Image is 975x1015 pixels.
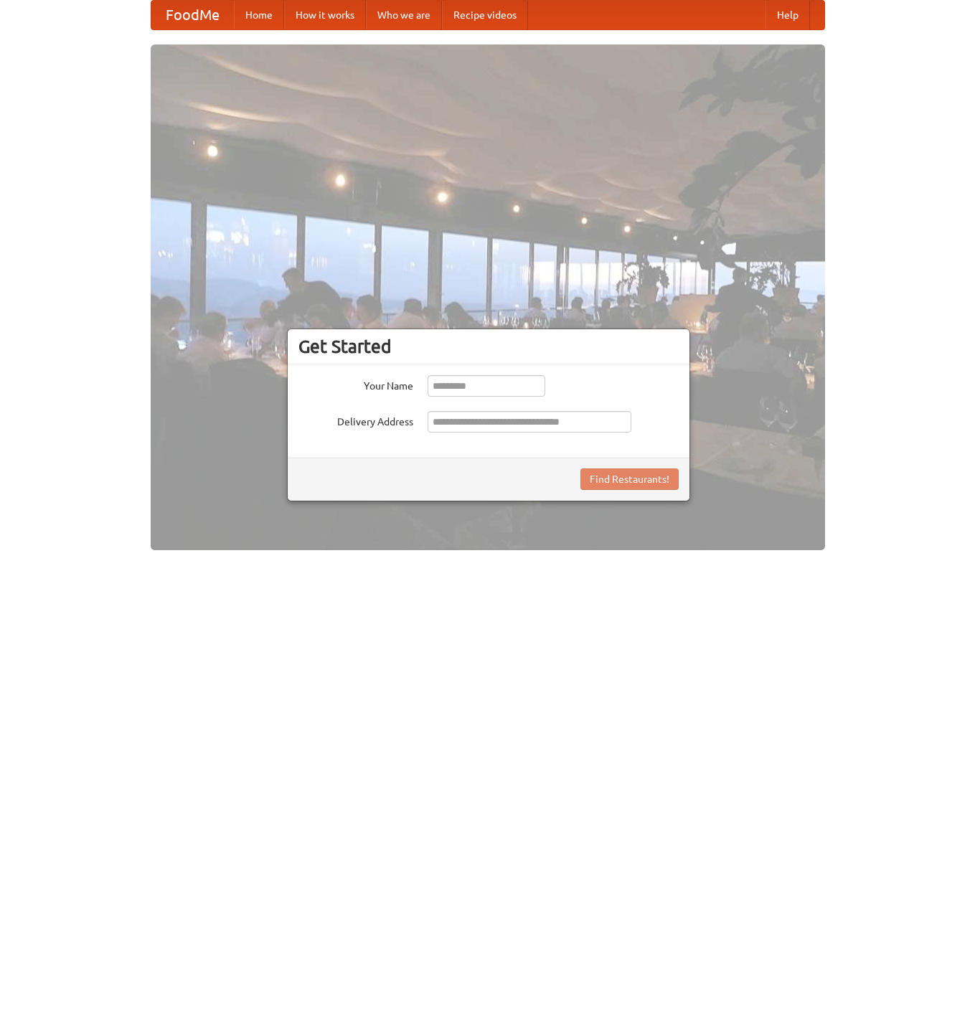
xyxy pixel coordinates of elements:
[442,1,528,29] a: Recipe videos
[298,336,679,357] h3: Get Started
[284,1,366,29] a: How it works
[298,375,413,393] label: Your Name
[580,468,679,490] button: Find Restaurants!
[151,1,234,29] a: FoodMe
[366,1,442,29] a: Who we are
[234,1,284,29] a: Home
[766,1,810,29] a: Help
[298,411,413,429] label: Delivery Address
